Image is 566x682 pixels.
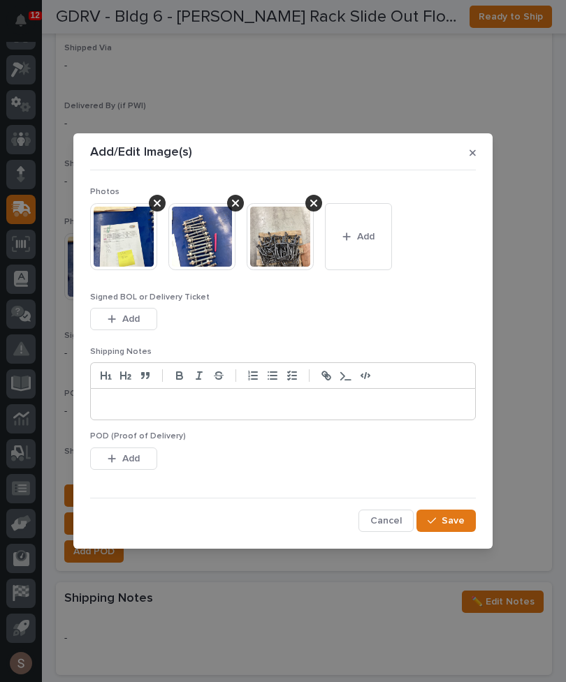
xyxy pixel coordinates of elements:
button: Add [90,308,157,330]
span: Signed BOL or Delivery Ticket [90,293,210,302]
span: Cancel [370,514,402,527]
button: Save [416,510,476,532]
span: Shipping Notes [90,348,152,356]
span: POD (Proof of Delivery) [90,432,186,440]
span: Save [442,514,465,527]
span: Photos [90,188,119,196]
button: Add [325,203,392,270]
button: Cancel [358,510,414,532]
p: Add/Edit Image(s) [90,145,192,161]
span: Add [122,452,140,465]
span: Add [122,313,140,325]
span: Add [357,230,375,243]
button: Add [90,447,157,470]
